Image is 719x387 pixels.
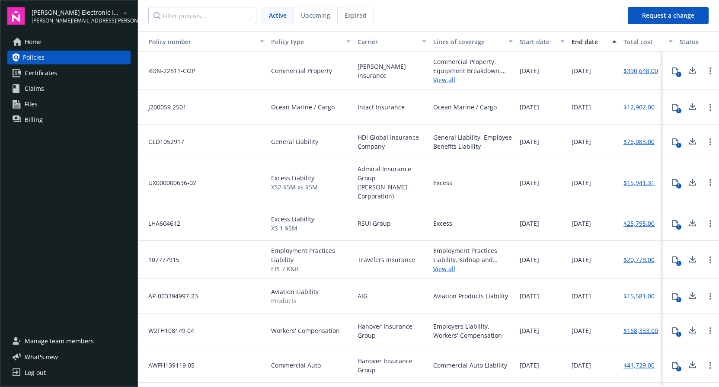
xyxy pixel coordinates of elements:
[516,31,568,52] button: Start date
[433,322,513,340] div: Employers Liability, Workers' Compensation
[141,326,194,335] span: W2FH108149 04
[433,291,508,301] div: Aviation Products Liability
[572,66,591,75] span: [DATE]
[433,219,452,228] div: Excess
[358,133,426,151] span: HDI Global Insurance Company
[520,66,539,75] span: [DATE]
[345,11,367,20] span: Expired
[520,361,539,370] span: [DATE]
[433,57,513,75] div: Commercial Property, Equipment Breakdown, Commercial Inland Marine
[358,62,426,80] span: [PERSON_NAME] Insurance
[433,361,507,370] div: Commercial Auto Liability
[705,255,716,265] a: Open options
[623,361,655,370] a: $41,729.00
[271,173,318,182] span: Excess Liability
[572,291,591,301] span: [DATE]
[676,297,681,302] div: 1
[271,137,318,146] span: General Liability
[25,352,58,361] span: What ' s new
[7,352,72,361] button: What's new
[572,255,591,264] span: [DATE]
[268,31,354,52] button: Policy type
[25,366,46,380] div: Log out
[623,326,658,335] a: $168,333.00
[358,164,426,201] span: Admiral Insurance Group ([PERSON_NAME] Corporation)
[433,133,513,151] div: General Liability, Employee Benefits Liability
[32,7,131,25] button: [PERSON_NAME] Electronic Inc.[PERSON_NAME][EMAIL_ADDRESS][PERSON_NAME][DOMAIN_NAME]arrowDropDown
[25,35,42,49] span: Home
[141,37,255,46] div: Toggle SortBy
[23,51,45,64] span: Policies
[623,37,663,46] div: Total cost
[705,102,716,112] a: Open options
[705,360,716,371] a: Open options
[271,102,335,112] span: Ocean Marine / Cargo
[676,72,681,77] div: 1
[271,246,351,264] span: Employment Practices Liability
[676,261,681,266] div: 1
[7,7,25,25] img: navigator-logo.svg
[7,97,131,111] a: Files
[25,97,38,111] span: Files
[705,326,716,336] a: Open options
[271,361,321,370] span: Commercial Auto
[271,66,332,75] span: Commercial Property
[705,291,716,301] a: Open options
[623,66,658,75] a: $390,648.00
[667,288,684,305] button: 1
[520,219,539,228] span: [DATE]
[705,218,716,229] a: Open options
[520,137,539,146] span: [DATE]
[623,137,655,146] a: $76,083.00
[7,82,131,96] a: Claims
[7,66,131,80] a: Certificates
[430,31,516,52] button: Lines of coverage
[676,143,681,148] div: 1
[271,326,340,335] span: Workers' Compensation
[141,137,184,146] span: GLD1052917
[520,255,539,264] span: [DATE]
[358,219,391,228] span: RSUI Group
[667,357,684,374] button: 1
[269,11,287,20] span: Active
[141,291,198,301] span: AP-003394997-23
[628,7,709,24] button: Request a change
[623,102,655,112] a: $12,902.00
[705,137,716,147] a: Open options
[572,361,591,370] span: [DATE]
[676,366,681,371] div: 1
[433,37,503,46] div: Lines of coverage
[667,174,684,191] button: 1
[301,11,330,20] span: Upcoming
[520,291,539,301] span: [DATE]
[271,214,314,224] span: Excess Liability
[358,291,367,301] span: AIG
[433,264,513,273] a: View all
[25,82,44,96] span: Claims
[520,102,539,112] span: [DATE]
[572,178,591,187] span: [DATE]
[141,66,195,75] span: RDN-22811-COP
[25,334,94,348] span: Manage team members
[572,37,607,46] div: End date
[7,334,131,348] a: Manage team members
[667,251,684,269] button: 1
[572,219,591,228] span: [DATE]
[148,7,256,24] input: Filter policies...
[667,215,684,232] button: 1
[141,102,186,112] span: J200059 2501
[520,326,539,335] span: [DATE]
[676,183,681,189] div: 1
[120,8,131,18] a: arrowDropDown
[7,113,131,127] a: Billing
[667,99,684,116] button: 1
[572,137,591,146] span: [DATE]
[433,178,452,187] div: Excess
[623,219,655,228] a: $25,795.00
[520,178,539,187] span: [DATE]
[623,178,655,187] a: $15,941.31
[433,102,497,112] div: Ocean Marine / Cargo
[271,182,318,192] span: XS2 $5M xs $5M
[141,37,255,46] div: Policy number
[676,224,681,230] div: 1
